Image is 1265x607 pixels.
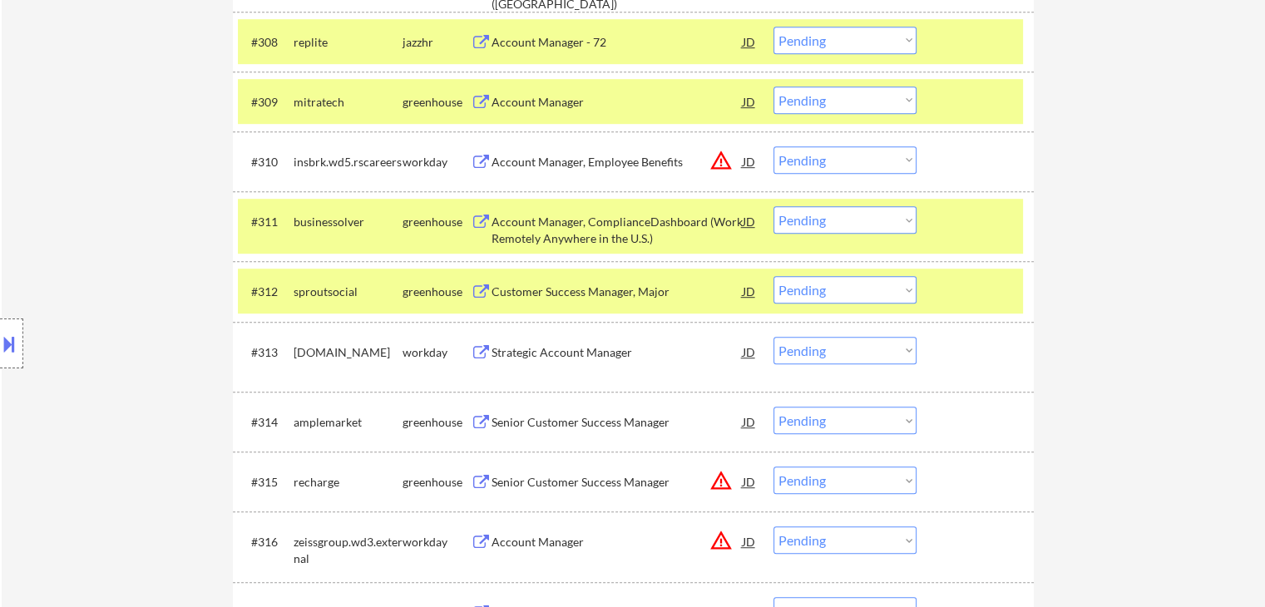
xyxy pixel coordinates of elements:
[294,344,403,361] div: [DOMAIN_NAME]
[492,414,743,431] div: Senior Customer Success Manager
[403,34,471,51] div: jazzhr
[403,414,471,431] div: greenhouse
[294,34,403,51] div: replite
[294,474,403,491] div: recharge
[294,154,403,170] div: insbrk.wd5.rscareers
[403,214,471,230] div: greenhouse
[741,337,758,367] div: JD
[403,94,471,111] div: greenhouse
[492,34,743,51] div: Account Manager - 72
[403,534,471,550] div: workday
[492,284,743,300] div: Customer Success Manager, Major
[403,284,471,300] div: greenhouse
[403,154,471,170] div: workday
[492,154,743,170] div: Account Manager, Employee Benefits
[741,407,758,437] div: JD
[294,94,403,111] div: mitratech
[403,474,471,491] div: greenhouse
[709,149,733,172] button: warning_amber
[251,34,280,51] div: #308
[709,529,733,552] button: warning_amber
[294,414,403,431] div: amplemarket
[492,534,743,550] div: Account Manager
[741,466,758,496] div: JD
[741,86,758,116] div: JD
[294,214,403,230] div: businessolver
[741,526,758,556] div: JD
[251,94,280,111] div: #309
[492,214,743,246] div: Account Manager, ComplianceDashboard (Work Remotely Anywhere in the U.S.)
[741,146,758,176] div: JD
[741,27,758,57] div: JD
[294,534,403,566] div: zeissgroup.wd3.external
[492,94,743,111] div: Account Manager
[741,206,758,236] div: JD
[741,276,758,306] div: JD
[709,469,733,492] button: warning_amber
[294,284,403,300] div: sproutsocial
[492,474,743,491] div: Senior Customer Success Manager
[492,344,743,361] div: Strategic Account Manager
[403,344,471,361] div: workday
